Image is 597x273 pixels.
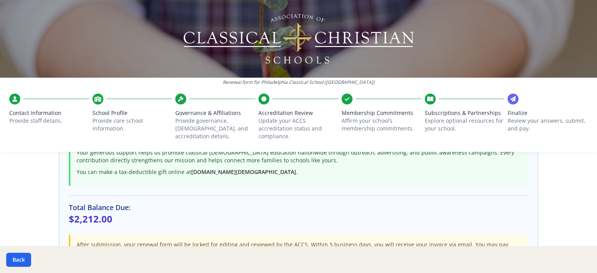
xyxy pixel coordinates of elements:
[508,109,588,117] span: Finalize
[175,109,255,117] span: Governance & Affiliations
[6,253,31,267] button: Back
[191,168,296,176] a: [DOMAIN_NAME][DEMOGRAPHIC_DATA]
[182,12,415,66] img: Logo
[425,117,505,132] p: Explore optional resources for your school.
[258,117,339,140] p: Update your ACCS accreditation status and compliance.
[9,117,89,125] p: Provide staff details.
[69,202,528,213] h3: Total Balance Due:
[93,109,173,117] span: School Profile
[258,109,339,117] span: Accreditation Review
[69,213,528,225] p: $2,212.00
[425,109,505,117] span: Subscriptions & Partnerships
[342,109,422,117] span: Membership Commitments
[9,109,89,117] span: Contact Information
[93,117,173,132] p: Provide core school information.
[77,241,522,256] p: After submission, your renewal form will be locked for editing and reviewed by the ACCS. Within 5...
[508,117,588,132] p: Review your answers, submit, and pay.
[77,168,522,176] p: You can make a tax-deductible gift online at .
[175,117,255,140] p: Provide governance, [DEMOGRAPHIC_DATA], and accreditation details.
[342,117,422,132] p: Affirm your school’s membership commitments.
